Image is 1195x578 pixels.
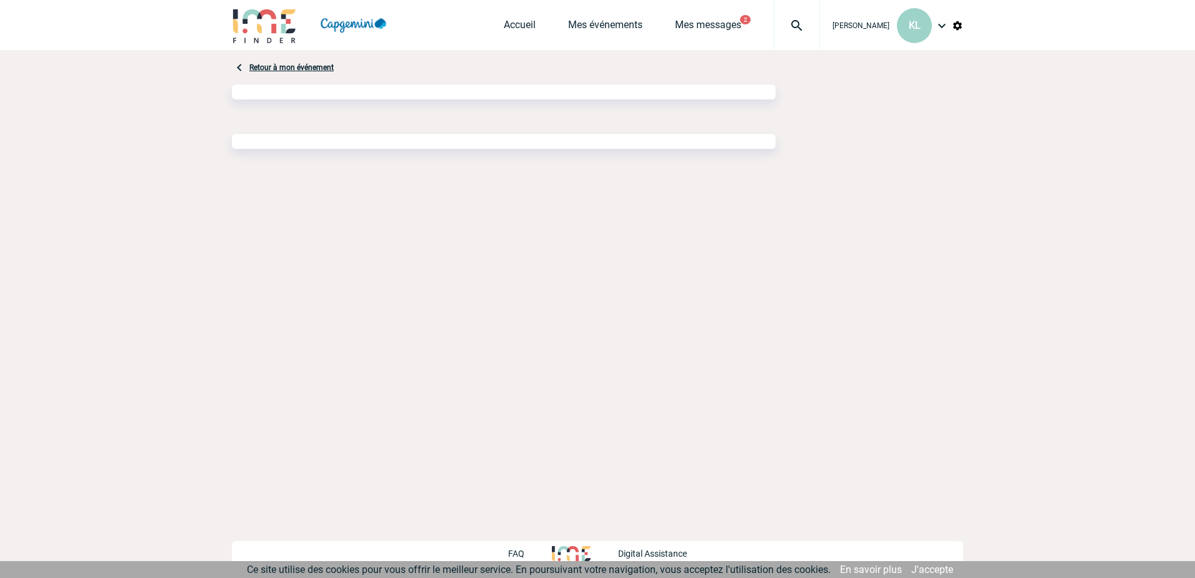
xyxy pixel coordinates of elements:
[840,564,902,575] a: En savoir plus
[232,8,297,43] img: IME-Finder
[911,564,953,575] a: J'accepte
[247,564,831,575] span: Ce site utilise des cookies pour vous offrir le meilleur service. En poursuivant votre navigation...
[249,63,334,72] a: Retour à mon événement
[504,19,536,36] a: Accueil
[675,19,741,36] a: Mes messages
[552,546,591,561] img: http://www.idealmeetingsevents.fr/
[568,19,642,36] a: Mes événements
[508,549,524,559] p: FAQ
[508,547,552,559] a: FAQ
[740,15,751,24] button: 2
[618,549,687,559] p: Digital Assistance
[909,19,921,31] span: KL
[832,21,889,30] span: [PERSON_NAME]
